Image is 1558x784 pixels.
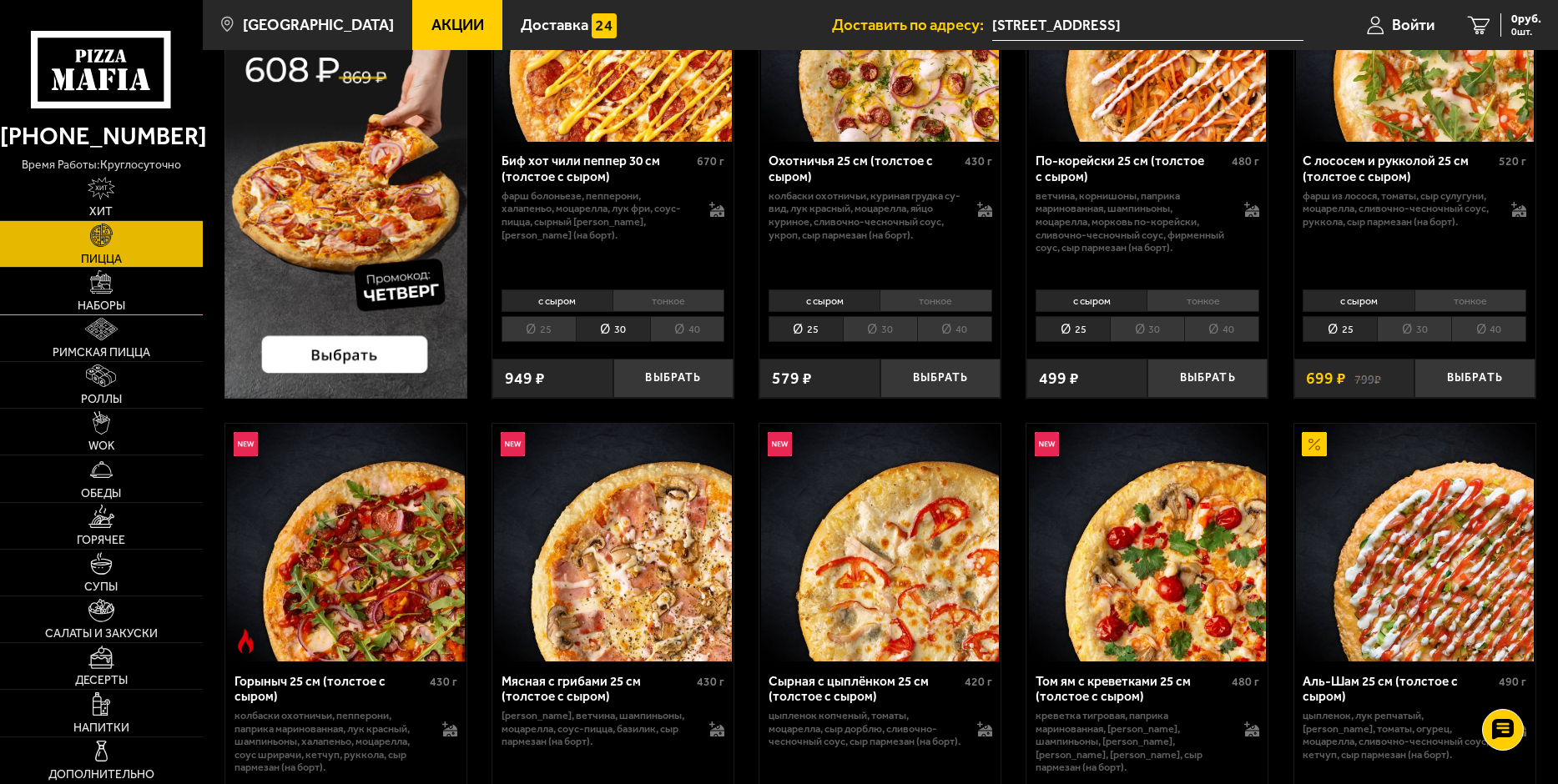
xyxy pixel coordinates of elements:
div: Биф хот чили пеппер 30 см (толстое с сыром) [502,153,693,184]
span: Напитки [73,722,129,734]
p: ветчина, корнишоны, паприка маринованная, шампиньоны, моцарелла, морковь по-корейски, сливочно-че... [1036,189,1228,254]
span: 430 г [697,675,724,689]
li: с сыром [502,289,613,313]
img: Аль-Шам 25 см (толстое с сыром) [1296,424,1534,661]
span: Войти [1392,18,1434,33]
p: колбаски Охотничьи, пепперони, паприка маринованная, лук красный, шампиньоны, халапеньо, моцарелл... [234,709,426,774]
img: Мясная с грибами 25 см (толстое с сыром) [494,424,732,661]
li: 25 [1303,316,1377,342]
span: 499 ₽ [1039,370,1079,386]
span: Доставка [521,18,588,33]
p: [PERSON_NAME], ветчина, шампиньоны, моцарелла, соус-пицца, базилик, сыр пармезан (на борт). [502,709,693,748]
img: Новинка [1035,432,1059,456]
button: Выбрать [1147,359,1268,399]
span: Доставить по адресу: [832,18,992,33]
span: WOK [88,440,114,452]
li: 40 [917,316,992,342]
button: Выбрать [613,359,734,399]
li: тонкое [880,289,991,313]
span: 0 руб. [1511,13,1541,25]
div: По-корейски 25 см (толстое с сыром) [1036,153,1228,184]
span: 430 г [430,675,457,689]
button: Выбрать [880,359,1001,399]
s: 799 ₽ [1354,370,1381,386]
img: Новинка [234,432,258,456]
span: Акции [431,18,484,33]
li: с сыром [1303,289,1414,313]
span: Хит [89,206,113,218]
a: НовинкаСырная с цыплёнком 25 см (толстое с сыром) [759,424,1001,661]
li: 25 [1036,316,1110,342]
span: Горячее [77,535,125,546]
span: 670 г [697,154,724,168]
span: 0 шт. [1511,27,1541,37]
a: НовинкаМясная с грибами 25 см (толстое с сыром) [492,424,734,661]
img: Острое блюдо [234,629,258,653]
p: фарш болоньезе, пепперони, халапеньо, моцарелла, лук фри, соус-пицца, сырный [PERSON_NAME], [PERS... [502,189,693,241]
li: тонкое [613,289,724,313]
span: 490 г [1499,675,1526,689]
li: 25 [502,316,576,342]
a: НовинкаОстрое блюдоГорыныч 25 см (толстое с сыром) [225,424,466,661]
div: Том ям с креветками 25 см (толстое с сыром) [1036,674,1228,705]
span: Пицца [81,254,122,265]
div: Охотничья 25 см (толстое с сыром) [769,153,961,184]
span: Дополнительно [48,769,154,781]
a: АкционныйАль-Шам 25 см (толстое с сыром) [1294,424,1535,661]
span: 480 г [1232,154,1259,168]
div: Аль-Шам 25 см (толстое с сыром) [1303,674,1495,705]
button: Выбрать [1414,359,1535,399]
span: Обеды [81,488,121,500]
input: Ваш адрес доставки [992,10,1303,41]
div: Мясная с грибами 25 см (толстое с сыром) [502,674,693,705]
img: 15daf4d41897b9f0e9f617042186c801.svg [592,13,616,38]
p: креветка тигровая, паприка маринованная, [PERSON_NAME], шампиньоны, [PERSON_NAME], [PERSON_NAME],... [1036,709,1228,774]
img: Акционный [1302,432,1326,456]
span: 579 ₽ [772,370,812,386]
li: тонкое [1414,289,1526,313]
li: 40 [1184,316,1259,342]
li: 30 [1110,316,1184,342]
span: 480 г [1232,675,1259,689]
p: цыпленок копченый, томаты, моцарелла, сыр дорблю, сливочно-чесночный соус, сыр пармезан (на борт). [769,709,961,748]
p: цыпленок, лук репчатый, [PERSON_NAME], томаты, огурец, моцарелла, сливочно-чесночный соус, кетчуп... [1303,709,1495,761]
span: Десерты [75,675,128,686]
span: Наборы [78,300,125,312]
span: 430 г [965,154,992,168]
li: 30 [576,316,650,342]
span: Супы [84,581,118,593]
span: 699 ₽ [1306,370,1346,386]
a: НовинкаТом ям с креветками 25 см (толстое с сыром) [1026,424,1268,661]
span: [GEOGRAPHIC_DATA] [243,18,394,33]
div: С лососем и рукколой 25 см (толстое с сыром) [1303,153,1495,184]
div: Горыныч 25 см (толстое с сыром) [234,674,426,705]
li: с сыром [769,289,880,313]
li: 25 [769,316,843,342]
li: 30 [1377,316,1451,342]
img: Сырная с цыплёнком 25 см (толстое с сыром) [761,424,999,661]
li: с сыром [1036,289,1147,313]
span: 949 ₽ [505,370,545,386]
span: 520 г [1499,154,1526,168]
li: 40 [1451,316,1526,342]
img: Новинка [768,432,792,456]
p: фарш из лосося, томаты, сыр сулугуни, моцарелла, сливочно-чесночный соус, руккола, сыр пармезан (... [1303,189,1495,229]
span: Салаты и закуски [45,628,158,640]
li: тонкое [1147,289,1258,313]
img: Горыныч 25 см (толстое с сыром) [227,424,465,661]
span: 420 г [965,675,992,689]
span: Роллы [81,394,122,405]
span: Римская пицца [53,347,150,359]
div: Сырная с цыплёнком 25 см (толстое с сыром) [769,674,961,705]
li: 30 [843,316,917,342]
img: Том ям с креветками 25 см (толстое с сыром) [1029,424,1267,661]
span: Россия, Санкт-Петербург, Финляндский проспект, 4 [992,10,1303,41]
p: колбаски охотничьи, куриная грудка су-вид, лук красный, моцарелла, яйцо куриное, сливочно-чесночн... [769,189,961,241]
img: Новинка [501,432,525,456]
li: 40 [650,316,725,342]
